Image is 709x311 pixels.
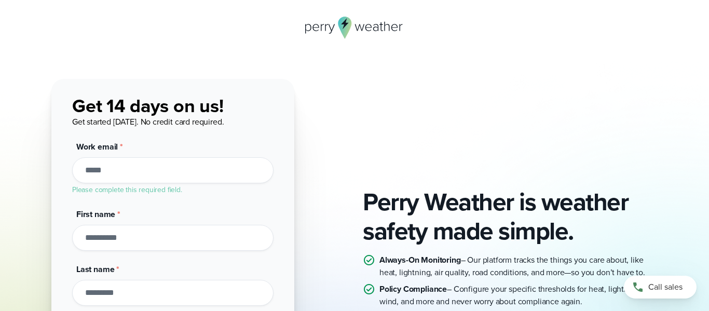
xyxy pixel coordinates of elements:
[379,254,658,279] p: – Our platform tracks the things you care about, like heat, lightning, air quality, road conditio...
[76,208,115,220] span: First name
[379,254,461,266] strong: Always-On Monitoring
[648,281,683,293] span: Call sales
[76,263,114,275] span: Last name
[72,184,182,195] label: Please complete this required field.
[624,276,697,299] a: Call sales
[363,187,658,246] h2: Perry Weather is weather safety made simple.
[379,283,658,308] p: – Configure your specific thresholds for heat, lightning, wind, and more and never worry about co...
[76,141,118,153] span: Work email
[72,116,224,128] span: Get started [DATE]. No credit card required.
[379,283,447,295] strong: Policy Compliance
[72,92,224,119] span: Get 14 days on us!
